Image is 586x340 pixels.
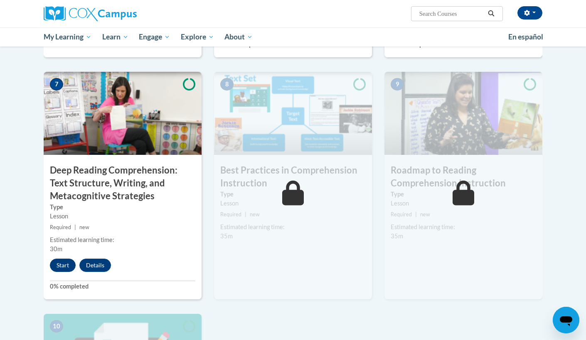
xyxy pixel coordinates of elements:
[220,199,366,208] div: Lesson
[384,164,542,190] h3: Roadmap to Reading Comprehension Instruction
[391,78,404,91] span: 9
[220,232,233,240] span: 35m
[50,224,71,230] span: Required
[517,6,542,20] button: Account Settings
[79,259,111,272] button: Details
[102,32,128,42] span: Learn
[139,32,170,42] span: Engage
[50,212,195,221] div: Lesson
[220,78,234,91] span: 8
[44,164,202,202] h3: Deep Reading Comprehension: Text Structure, Writing, and Metacognitive Strategies
[391,211,412,218] span: Required
[31,27,555,46] div: Main menu
[245,211,246,218] span: |
[224,32,253,42] span: About
[391,232,403,240] span: 35m
[50,320,63,333] span: 10
[44,6,202,21] a: Cox Campus
[415,211,417,218] span: |
[50,235,195,245] div: Estimated learning time:
[50,245,62,252] span: 30m
[419,9,485,19] input: Search Courses
[50,259,76,272] button: Start
[79,224,89,230] span: new
[44,6,137,21] img: Cox Campus
[391,199,536,208] div: Lesson
[214,164,372,190] h3: Best Practices in Comprehension Instruction
[74,224,76,230] span: |
[97,27,134,46] a: Learn
[485,9,497,19] button: Search
[503,28,549,46] a: En español
[553,307,579,333] iframe: Button to launch messaging window
[220,223,366,232] div: Estimated learning time:
[50,78,63,91] span: 7
[250,211,260,218] span: new
[420,211,430,218] span: new
[391,190,536,199] label: Type
[50,203,195,212] label: Type
[38,27,97,46] a: My Learning
[220,190,366,199] label: Type
[133,27,175,46] a: Engage
[384,72,542,155] img: Course Image
[214,72,372,155] img: Course Image
[219,27,259,46] a: About
[44,32,91,42] span: My Learning
[220,211,241,218] span: Required
[50,282,195,291] label: 0% completed
[175,27,219,46] a: Explore
[181,32,214,42] span: Explore
[44,72,202,155] img: Course Image
[391,223,536,232] div: Estimated learning time:
[508,32,543,41] span: En español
